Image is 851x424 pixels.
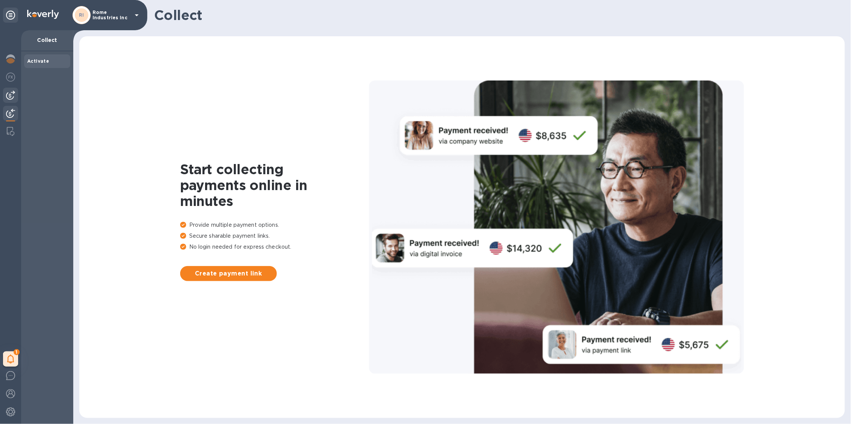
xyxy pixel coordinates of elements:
[93,10,130,20] p: Rome Industries Inc
[180,161,369,209] h1: Start collecting payments online in minutes
[6,73,15,82] img: Foreign exchange
[27,58,49,64] b: Activate
[180,243,369,251] p: No login needed for express checkout.
[14,349,20,355] span: 1
[180,266,277,281] button: Create payment link
[180,221,369,229] p: Provide multiple payment options.
[180,232,369,240] p: Secure sharable payment links.
[154,7,839,23] h1: Collect
[27,10,59,19] img: Logo
[27,36,67,44] p: Collect
[186,269,271,278] span: Create payment link
[79,12,84,18] b: RI
[3,8,18,23] div: Unpin categories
